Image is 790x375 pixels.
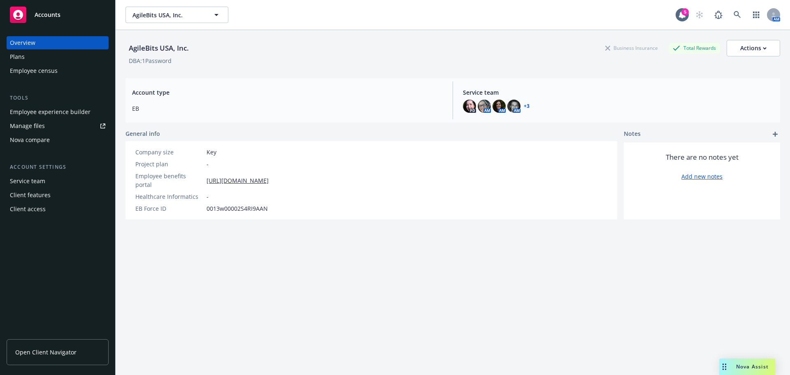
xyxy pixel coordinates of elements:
a: [URL][DOMAIN_NAME] [207,176,269,185]
div: 5 [681,8,689,16]
div: Plans [10,50,25,63]
div: Total Rewards [669,43,720,53]
span: Service team [463,88,774,97]
a: Overview [7,36,109,49]
div: DBA: 1Password [129,56,172,65]
img: photo [493,100,506,113]
a: Add new notes [681,172,723,181]
div: AgileBits USA, Inc. [125,43,192,54]
img: photo [463,100,476,113]
div: Project plan [135,160,203,168]
a: Start snowing [691,7,708,23]
div: Service team [10,175,45,188]
a: Report a Bug [710,7,727,23]
span: AgileBits USA, Inc. [132,11,204,19]
div: EB Force ID [135,204,203,213]
a: Employee experience builder [7,105,109,119]
a: Plans [7,50,109,63]
div: Manage files [10,119,45,133]
div: Actions [740,40,767,56]
span: - [207,192,209,201]
a: Accounts [7,3,109,26]
div: Healthcare Informatics [135,192,203,201]
button: Nova Assist [719,359,775,375]
a: Client features [7,189,109,202]
span: Accounts [35,12,60,18]
span: - [207,160,209,168]
a: Manage files [7,119,109,133]
a: Switch app [748,7,764,23]
span: Open Client Navigator [15,348,77,356]
div: Business Insurance [601,43,662,53]
a: add [770,129,780,139]
div: Company size [135,148,203,156]
a: Service team [7,175,109,188]
div: Drag to move [719,359,730,375]
span: 0013w00002S4RI9AAN [207,204,268,213]
div: Client features [10,189,51,202]
div: Employee experience builder [10,105,91,119]
a: +3 [524,104,530,109]
div: Employee census [10,64,58,77]
span: There are no notes yet [666,152,739,162]
a: Employee census [7,64,109,77]
div: Tools [7,94,109,102]
span: Nova Assist [736,363,769,370]
div: Client access [10,203,46,216]
div: Nova compare [10,133,50,147]
div: Overview [10,36,35,49]
img: photo [478,100,491,113]
div: Employee benefits portal [135,172,203,189]
span: Key [207,148,216,156]
button: AgileBits USA, Inc. [125,7,228,23]
a: Search [729,7,746,23]
img: photo [507,100,520,113]
span: Account type [132,88,443,97]
span: General info [125,129,160,138]
span: EB [132,104,443,113]
button: Actions [727,40,780,56]
a: Nova compare [7,133,109,147]
a: Client access [7,203,109,216]
span: Notes [624,129,641,139]
div: Account settings [7,163,109,171]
